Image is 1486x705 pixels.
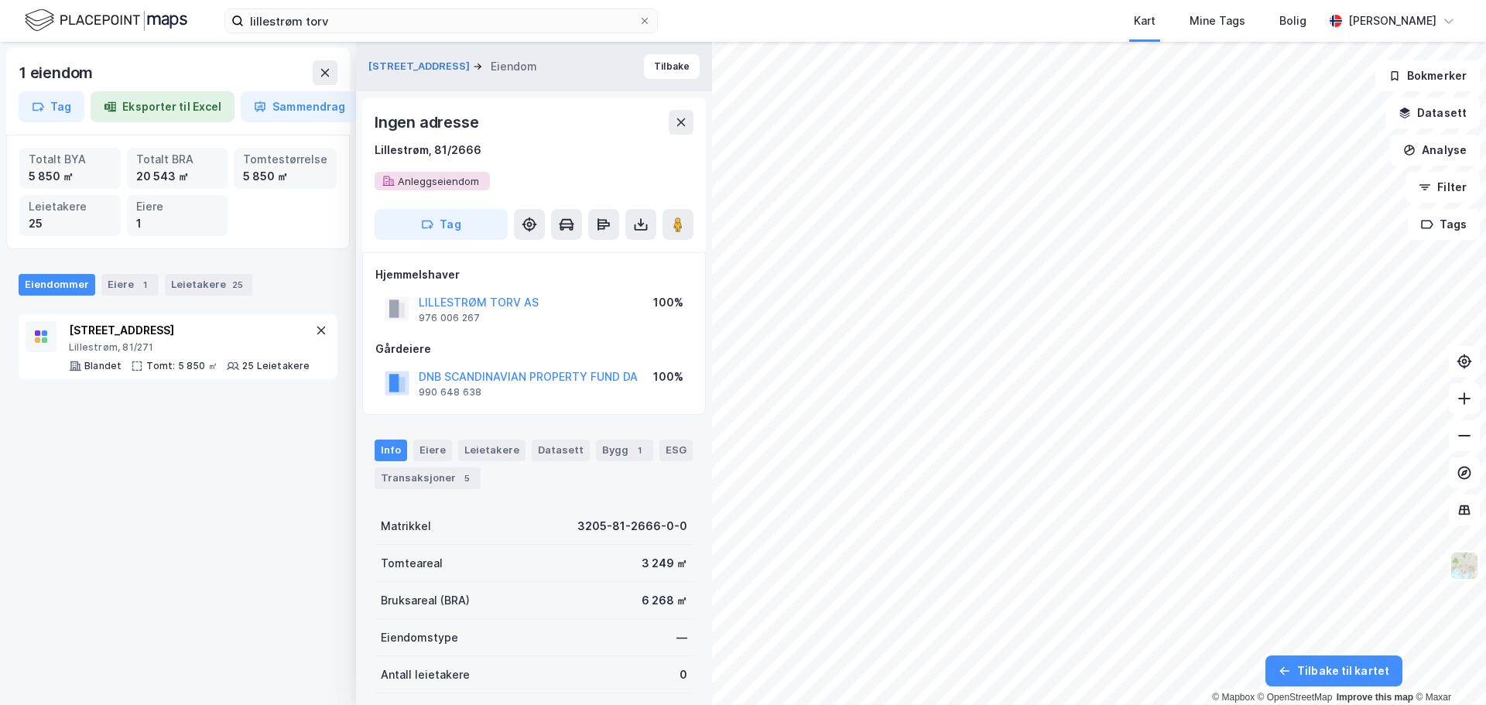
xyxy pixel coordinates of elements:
div: 25 Leietakere [242,360,310,372]
a: Mapbox [1212,692,1255,703]
div: Ingen adresse [375,110,481,135]
div: 25 [229,277,246,293]
a: OpenStreetMap [1258,692,1333,703]
button: Filter [1406,172,1480,203]
div: Gårdeiere [375,340,693,358]
div: Eiere [413,440,452,461]
img: Z [1450,551,1479,580]
button: Eksporter til Excel [91,91,235,122]
div: Transaksjoner [375,467,481,489]
div: Datasett [532,440,590,461]
div: Hjemmelshaver [375,265,693,284]
button: [STREET_ADDRESS] [368,59,473,74]
div: — [676,628,687,647]
button: Datasett [1385,98,1480,128]
div: Antall leietakere [381,666,470,684]
div: Tomt: 5 850 ㎡ [146,360,217,372]
button: Sammendrag [241,91,358,122]
div: 5 850 ㎡ [29,168,111,185]
div: 100% [653,293,683,312]
div: 3 249 ㎡ [642,554,687,573]
div: 25 [29,215,111,232]
div: Bolig [1279,12,1306,30]
div: Matrikkel [381,517,431,536]
div: Blandet [84,360,122,372]
div: Eiendommer [19,274,95,296]
button: Tag [375,209,508,240]
button: Tags [1408,209,1480,240]
div: Info [375,440,407,461]
div: Lillestrøm, 81/2666 [375,141,481,159]
div: Eiendom [491,57,537,76]
div: Leietakere [165,274,252,296]
input: Søk på adresse, matrikkel, gårdeiere, leietakere eller personer [244,9,639,33]
div: 1 [632,443,647,458]
div: Bygg [596,440,653,461]
div: [PERSON_NAME] [1348,12,1436,30]
div: Totalt BYA [29,151,111,168]
div: 6 268 ㎡ [642,591,687,610]
div: Eiere [101,274,159,296]
div: 0 [680,666,687,684]
button: Tag [19,91,84,122]
button: Analyse [1390,135,1480,166]
div: 3205-81-2666-0-0 [577,517,687,536]
div: 100% [653,368,683,386]
div: Lillestrøm, 81/271 [69,341,310,354]
div: Kart [1134,12,1156,30]
iframe: Chat Widget [1409,631,1486,705]
div: 20 543 ㎡ [136,168,219,185]
div: Tomteareal [381,554,443,573]
div: [STREET_ADDRESS] [69,321,310,340]
div: Leietakere [458,440,526,461]
div: Tomtestørrelse [243,151,327,168]
div: 1 [136,215,219,232]
button: Tilbake [644,54,700,79]
div: 1 eiendom [19,60,96,85]
button: Tilbake til kartet [1265,655,1402,686]
div: Mine Tags [1190,12,1245,30]
div: 976 006 267 [419,312,480,324]
div: 1 [137,277,152,293]
div: Leietakere [29,198,111,215]
a: Improve this map [1337,692,1413,703]
div: Totalt BRA [136,151,219,168]
img: logo.f888ab2527a4732fd821a326f86c7f29.svg [25,7,187,34]
div: ESG [659,440,693,461]
div: Eiendomstype [381,628,458,647]
div: 5 [459,471,474,486]
div: Eiere [136,198,219,215]
button: Bokmerker [1375,60,1480,91]
div: 5 850 ㎡ [243,168,327,185]
div: 990 648 638 [419,386,481,399]
div: Bruksareal (BRA) [381,591,470,610]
